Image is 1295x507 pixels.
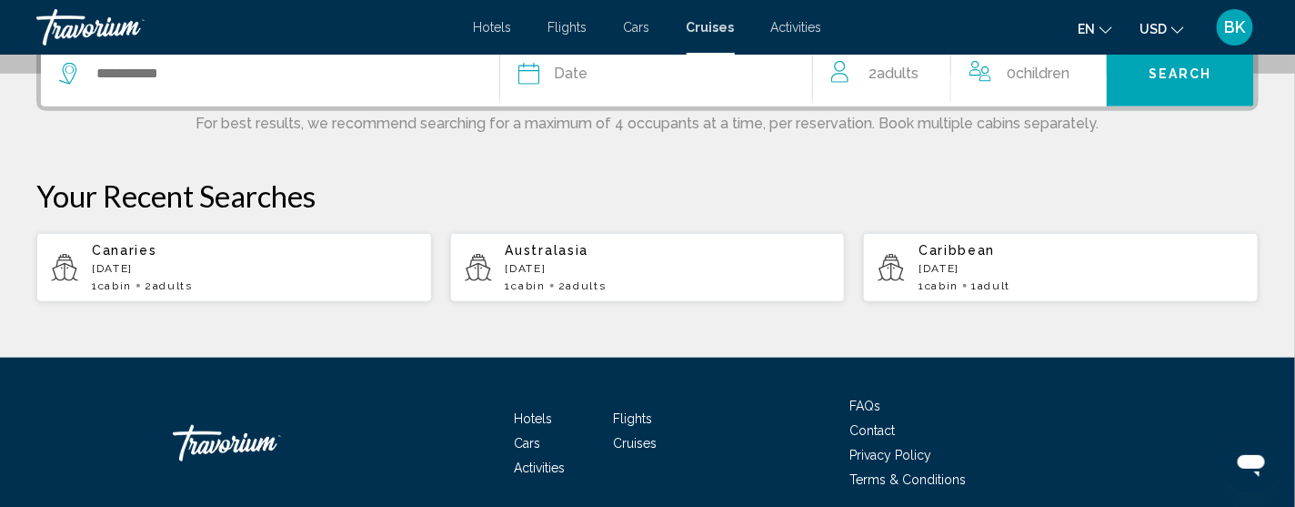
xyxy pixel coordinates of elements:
[450,232,846,303] button: Australasia[DATE]1cabin2Adults
[687,20,735,35] a: Cruises
[554,61,587,86] span: Date
[878,65,919,82] span: Adults
[1139,15,1184,42] button: Change currency
[971,279,1010,292] span: 1
[925,279,959,292] span: cabin
[548,20,587,35] a: Flights
[614,411,653,426] a: Flights
[1107,41,1254,106] button: Search
[1017,65,1070,82] span: Children
[36,111,1259,132] p: For best results, we recommend searching for a maximum of 4 occupants at a time, per reservation....
[978,279,1010,292] span: Adult
[515,436,541,451] a: Cars
[624,20,650,35] a: Cars
[849,448,931,462] a: Privacy Policy
[515,461,566,475] a: Activities
[919,262,1244,275] p: [DATE]
[36,9,456,46] a: Travorium
[771,20,822,35] a: Activities
[145,279,193,292] span: 2
[558,279,607,292] span: 2
[506,279,546,292] span: 1
[153,279,193,292] span: Adults
[1149,67,1212,82] span: Search
[919,279,959,292] span: 1
[92,279,132,292] span: 1
[511,279,545,292] span: cabin
[919,243,995,258] span: Caribbean
[863,232,1259,303] button: Caribbean[DATE]1cabin1Adult
[849,399,880,413] a: FAQs
[813,41,1108,106] button: Travelers: 2 adults, 0 children
[92,243,156,258] span: Canaries
[1225,18,1246,36] span: BK
[1078,22,1095,36] span: en
[1139,22,1167,36] span: USD
[1211,8,1259,46] button: User Menu
[36,232,432,303] button: Canaries[DATE]1cabin2Adults
[173,416,355,471] a: Travorium
[506,243,588,258] span: Australasia
[849,472,966,487] a: Terms & Conditions
[1008,61,1070,86] span: 0
[41,41,1254,106] div: Search widget
[849,423,895,438] a: Contact
[869,61,919,86] span: 2
[566,279,606,292] span: Adults
[474,20,512,35] a: Hotels
[1078,15,1112,42] button: Change language
[614,436,658,451] a: Cruises
[518,41,794,106] button: Date
[36,177,1259,214] p: Your Recent Searches
[92,262,417,275] p: [DATE]
[506,262,831,275] p: [DATE]
[98,279,132,292] span: cabin
[1222,434,1280,492] iframe: Button to launch messaging window
[515,411,553,426] a: Hotels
